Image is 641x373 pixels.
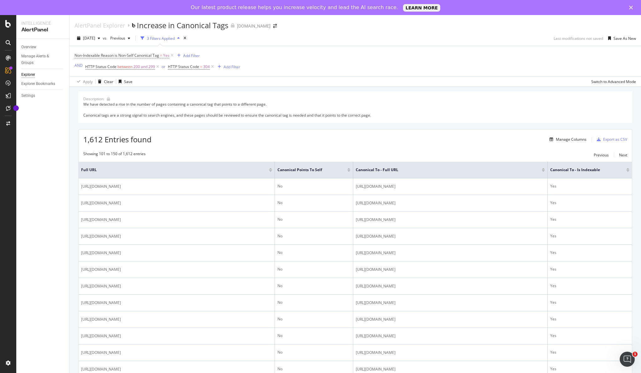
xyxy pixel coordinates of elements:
div: Next [619,152,627,158]
div: No [277,283,350,289]
div: Yes [550,266,629,272]
div: Yes [550,349,629,355]
div: Close [629,6,635,9]
span: between [117,64,132,69]
span: [URL][DOMAIN_NAME] [81,217,121,223]
button: Add Filter [175,52,200,59]
div: Export as CSV [603,137,627,142]
div: Overview [21,44,36,50]
div: Last modifications not saved [554,36,603,41]
div: Yes [550,200,629,206]
span: Canonical To - Full URL [356,167,532,173]
button: Previous [594,151,609,159]
span: [URL][DOMAIN_NAME] [356,250,395,256]
span: Canonical Points to Self [277,167,338,173]
iframe: Intercom live chat [620,352,635,367]
span: = [160,53,162,58]
span: Previous [108,35,125,41]
span: [URL][DOMAIN_NAME] [81,250,121,256]
span: [URL][DOMAIN_NAME] [356,300,395,306]
div: Previous [594,152,609,158]
span: 200 and 299 [133,62,155,71]
span: [URL][DOMAIN_NAME] [81,366,121,372]
button: Save [116,76,132,87]
div: No [277,233,350,239]
div: Clear [104,79,113,84]
span: 2025 Aug. 27th [83,35,95,41]
div: arrow-right-arrow-left [273,24,277,28]
div: No [277,250,350,255]
button: Save As New [606,33,636,43]
div: No [277,333,350,339]
button: AND [75,62,83,68]
span: Canonical To - Is Indexable [550,167,617,173]
span: Full URL [81,167,260,173]
a: Overview [21,44,65,50]
span: [URL][DOMAIN_NAME] [356,349,395,356]
span: [URL][DOMAIN_NAME] [81,283,121,289]
button: Clear [96,76,113,87]
span: [URL][DOMAIN_NAME] [81,183,121,190]
div: AlertPanel [21,26,64,34]
button: Add Filter [215,63,240,71]
button: Apply [75,76,93,87]
span: vs [103,35,108,41]
span: HTTP Status Code [85,64,116,69]
span: [URL][DOMAIN_NAME] [356,183,395,190]
div: No [277,366,350,372]
div: Yes [550,183,629,189]
span: HTTP Status Code [168,64,199,69]
div: [DOMAIN_NAME] [237,23,271,29]
div: times [182,35,188,41]
div: Yes [550,283,629,289]
div: No [277,183,350,189]
div: No [277,217,350,222]
span: [URL][DOMAIN_NAME] [356,200,395,206]
span: [URL][DOMAIN_NAME] [81,316,121,323]
span: [URL][DOMAIN_NAME] [356,233,395,239]
div: No [277,316,350,322]
a: LEARN MORE [403,4,440,12]
div: Yes [550,366,629,372]
button: Next [619,151,627,159]
div: Apply [83,79,93,84]
button: Manage Columns [547,136,587,143]
div: No [277,200,350,206]
button: 3 Filters Applied [138,33,182,43]
div: Yes [550,250,629,255]
a: Settings [21,92,65,99]
div: Yes [550,333,629,339]
div: 3 Filters Applied [147,36,175,41]
div: Intelligence [21,20,64,26]
span: [URL][DOMAIN_NAME] [81,349,121,356]
span: [URL][DOMAIN_NAME] [81,200,121,206]
span: Non-Indexable Reason is Non-Self Canonical Tag [75,53,159,58]
span: [URL][DOMAIN_NAME] [81,333,121,339]
span: [URL][DOMAIN_NAME] [356,217,395,223]
span: [URL][DOMAIN_NAME] [81,300,121,306]
a: Explorer [21,71,65,78]
button: Switch to Advanced Mode [589,76,636,87]
div: Explorer [21,71,35,78]
div: Increase in Canonical Tags [137,20,228,31]
button: Export as CSV [594,134,627,144]
div: No [277,266,350,272]
a: AlertPanel Explorer [75,22,125,29]
span: [URL][DOMAIN_NAME] [356,283,395,289]
button: Previous [108,33,133,43]
div: Our latest product release helps you increase velocity and lead the AI search race. [191,4,398,11]
div: Explorer Bookmarks [21,81,55,87]
div: We have detected a rise in the number of pages containing a canonical tag that points to a differ... [83,102,627,118]
button: [DATE] [75,33,103,43]
div: Add Filter [224,64,240,70]
div: AND [75,63,83,68]
span: [URL][DOMAIN_NAME] [356,333,395,339]
div: Showing 101 to 150 of 1,612 entries [83,151,146,159]
span: 1 [633,352,638,357]
span: [URL][DOMAIN_NAME] [356,366,395,372]
div: Yes [550,233,629,239]
div: Yes [550,316,629,322]
button: or [162,64,165,70]
span: Yes [163,51,169,60]
div: Add Filter [183,53,200,58]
